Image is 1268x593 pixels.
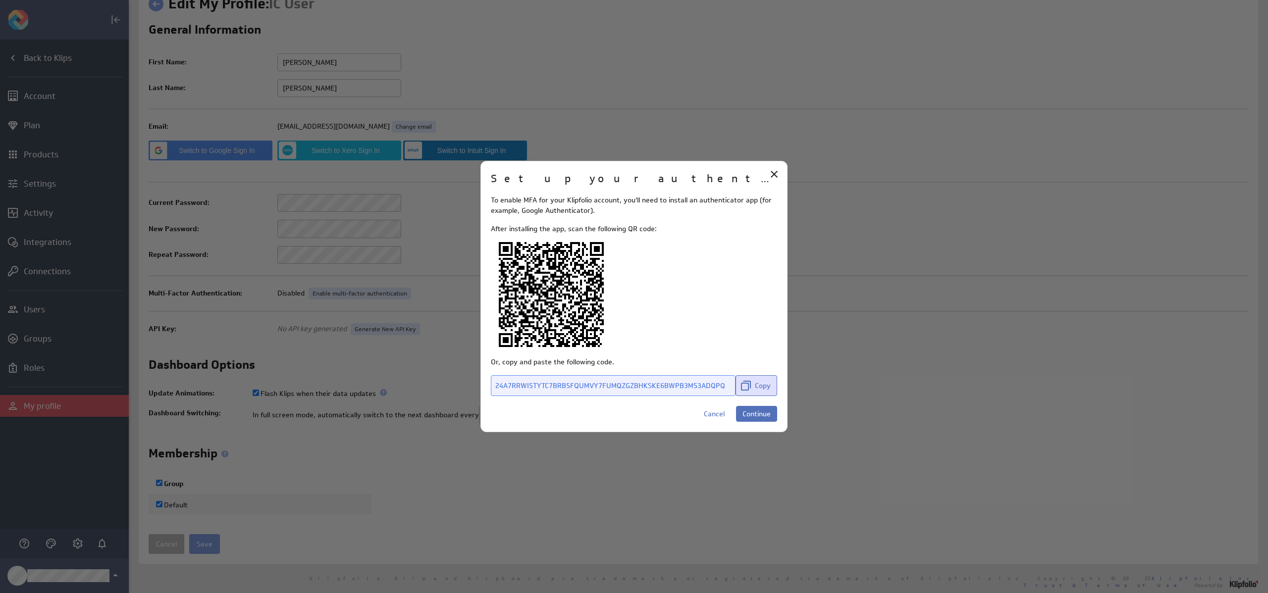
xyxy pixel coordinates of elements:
[491,357,777,367] p: Or, copy and paste the following code.
[736,375,777,396] button: Copy
[491,195,777,216] p: To enable MFA for your Klipfolio account, you'll need to install an authenticator app (for exampl...
[491,234,612,355] img: wBRWu1AIK4oRAAAAABJRU5ErkJggg==
[704,409,725,418] span: Cancel
[736,406,777,422] button: Continue
[495,381,725,390] p: 24A7RRWI5TYTC7BRB5FQUMVY7FUMQZGZBHKSKE6BWPB3M53ADQPQ
[491,224,777,234] p: After installing the app, scan the following QR code:
[766,166,783,183] div: Close
[697,406,731,422] button: Cancel
[742,409,771,418] span: Continue
[491,171,774,187] h2: Set up your authenticator app
[755,381,771,390] span: Copy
